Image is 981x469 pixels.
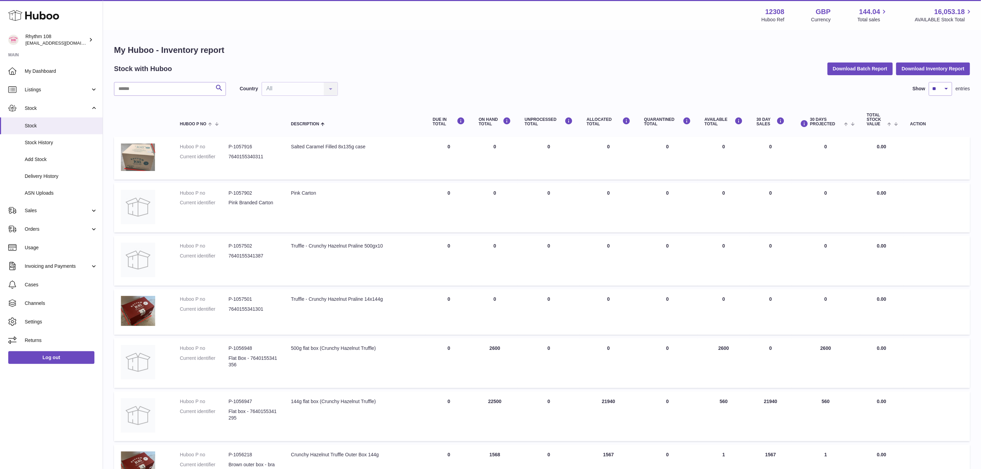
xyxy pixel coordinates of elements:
dt: Huboo P no [180,243,229,249]
dt: Current identifier [180,306,229,312]
button: Download Inventory Report [896,62,970,75]
td: 0 [791,236,860,286]
span: 0 [666,296,669,302]
td: 0 [791,183,860,233]
a: Log out [8,351,94,364]
div: Truffle - Crunchy Hazelnut Praline 500gx10 [291,243,419,249]
td: 0 [750,236,792,286]
td: 2600 [791,338,860,388]
label: Country [240,85,258,92]
div: 500g flat box (Crunchy Hazelnut Truffle) [291,345,419,352]
strong: 12308 [765,7,785,16]
dd: P-1057501 [229,296,277,302]
td: 0 [698,236,750,286]
a: 144.04 Total sales [857,7,888,23]
dt: Huboo P no [180,144,229,150]
span: 0 [666,452,669,457]
span: Channels [25,300,98,307]
td: 21940 [750,391,792,441]
img: product image [121,190,155,224]
td: 0 [518,338,580,388]
td: 0 [750,183,792,233]
span: 0.00 [877,296,886,302]
dt: Current identifier [180,153,229,160]
button: Download Batch Report [828,62,893,75]
span: Add Stock [25,156,98,163]
div: QUARANTINED Total [644,117,691,126]
span: 0.00 [877,243,886,249]
span: Returns [25,337,98,344]
label: Show [913,85,925,92]
div: AVAILABLE Total [705,117,743,126]
td: 0 [698,137,750,179]
span: 0 [666,345,669,351]
img: orders@rhythm108.com [8,35,19,45]
div: 30 DAY SALES [757,117,785,126]
div: ON HAND Total [479,117,511,126]
td: 0 [472,183,518,233]
img: product image [121,243,155,277]
dd: P-1057902 [229,190,277,196]
span: 0.00 [877,345,886,351]
span: Sales [25,207,90,214]
td: 0 [472,289,518,335]
td: 2600 [698,338,750,388]
strong: GBP [816,7,831,16]
span: Description [291,122,319,126]
dt: Huboo P no [180,296,229,302]
td: 2600 [472,338,518,388]
td: 0 [580,289,637,335]
td: 0 [426,137,472,179]
td: 0 [518,289,580,335]
dd: 7640155340311 [229,153,277,160]
span: Stock [25,105,90,112]
td: 0 [426,236,472,286]
div: DUE IN TOTAL [433,117,465,126]
span: 0.00 [877,399,886,404]
div: Huboo Ref [762,16,785,23]
td: 560 [698,391,750,441]
td: 0 [580,236,637,286]
img: product image [121,345,155,379]
td: 0 [791,289,860,335]
td: 0 [580,338,637,388]
img: product image [121,296,155,326]
div: UNPROCESSED Total [525,117,573,126]
span: Cases [25,282,98,288]
span: 144.04 [859,7,880,16]
dt: Huboo P no [180,451,229,458]
span: 0.00 [877,190,886,196]
div: Truffle - Crunchy Hazelnut Praline 14x144g [291,296,419,302]
td: 0 [698,289,750,335]
a: 16,053.18 AVAILABLE Stock Total [915,7,973,23]
span: [EMAIL_ADDRESS][DOMAIN_NAME] [25,40,101,46]
dd: Flat box - 7640155341295 [229,408,277,421]
span: 0 [666,144,669,149]
span: Stock History [25,139,98,146]
span: Invoicing and Payments [25,263,90,270]
div: Pink Carton [291,190,419,196]
td: 0 [426,289,472,335]
span: 16,053.18 [934,7,965,16]
td: 0 [472,137,518,179]
dd: P-1057916 [229,144,277,150]
td: 0 [426,183,472,233]
dd: 7640155341301 [229,306,277,312]
span: 0.00 [877,452,886,457]
td: 0 [472,236,518,286]
span: Delivery History [25,173,98,180]
span: Settings [25,319,98,325]
span: Listings [25,87,90,93]
h2: Stock with Huboo [114,64,172,73]
span: 0 [666,243,669,249]
span: 0 [666,190,669,196]
td: 0 [426,338,472,388]
span: Total sales [857,16,888,23]
span: Huboo P no [180,122,206,126]
td: 0 [518,391,580,441]
td: 0 [580,183,637,233]
td: 0 [750,338,792,388]
td: 0 [750,289,792,335]
td: 21940 [580,391,637,441]
td: 0 [518,183,580,233]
